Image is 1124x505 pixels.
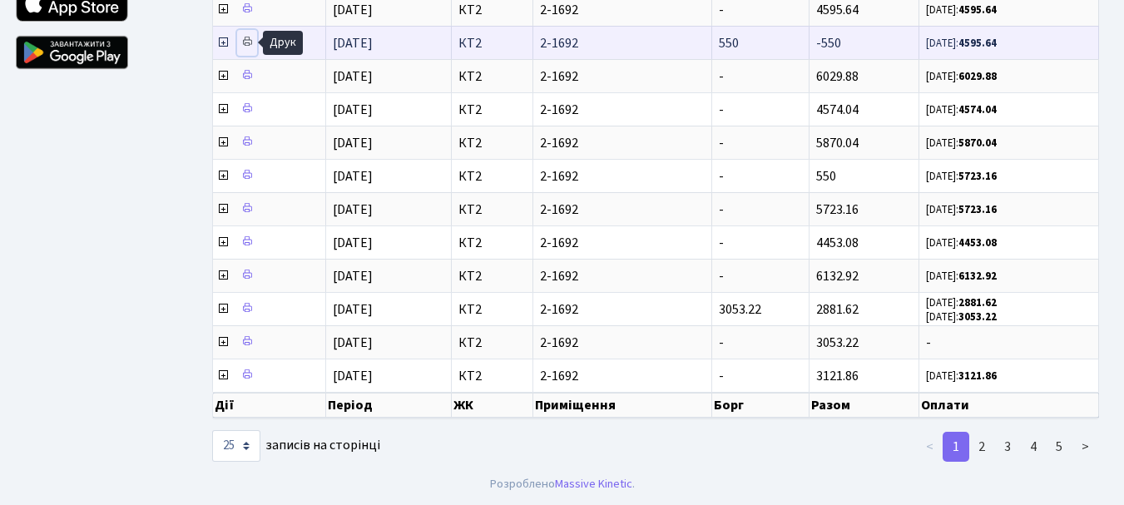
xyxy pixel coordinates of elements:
[333,300,373,319] span: [DATE]
[816,234,859,252] span: 4453.08
[919,393,1099,418] th: Оплати
[816,367,859,385] span: 3121.86
[958,369,997,384] b: 3121.86
[212,430,380,462] label: записів на сторінці
[719,234,724,252] span: -
[958,136,997,151] b: 5870.04
[719,1,724,19] span: -
[719,267,724,285] span: -
[458,336,526,349] span: КТ2
[926,295,997,310] small: [DATE]:
[333,334,373,352] span: [DATE]
[926,369,997,384] small: [DATE]:
[719,300,761,319] span: 3053.22
[333,267,373,285] span: [DATE]
[926,169,997,184] small: [DATE]:
[540,336,705,349] span: 2-1692
[555,475,632,493] a: Massive Kinetic
[958,269,997,284] b: 6132.92
[816,300,859,319] span: 2881.62
[958,202,997,217] b: 5723.16
[533,393,712,418] th: Приміщення
[333,167,373,186] span: [DATE]
[540,369,705,383] span: 2-1692
[958,235,997,250] b: 4453.08
[712,393,810,418] th: Борг
[458,270,526,283] span: КТ2
[816,67,859,86] span: 6029.88
[490,475,635,493] div: Розроблено .
[458,236,526,250] span: КТ2
[926,202,997,217] small: [DATE]:
[212,430,260,462] select: записів на сторінці
[458,203,526,216] span: КТ2
[719,67,724,86] span: -
[458,70,526,83] span: КТ2
[968,432,995,462] a: 2
[540,103,705,116] span: 2-1692
[816,134,859,152] span: 5870.04
[540,170,705,183] span: 2-1692
[816,334,859,352] span: 3053.22
[540,270,705,283] span: 2-1692
[1072,432,1099,462] a: >
[540,303,705,316] span: 2-1692
[263,31,303,55] div: Друк
[452,393,533,418] th: ЖК
[958,102,997,117] b: 4574.04
[994,432,1021,462] a: 3
[943,432,969,462] a: 1
[333,367,373,385] span: [DATE]
[926,336,1092,349] span: -
[816,201,859,219] span: 5723.16
[816,167,836,186] span: 550
[816,267,859,285] span: 6132.92
[926,69,997,84] small: [DATE]:
[333,234,373,252] span: [DATE]
[333,67,373,86] span: [DATE]
[719,367,724,385] span: -
[326,393,452,418] th: Період
[816,101,859,119] span: 4574.04
[926,235,997,250] small: [DATE]:
[926,309,997,324] small: [DATE]:
[958,36,997,51] b: 4595.64
[958,69,997,84] b: 6029.88
[1020,432,1047,462] a: 4
[540,70,705,83] span: 2-1692
[1046,432,1072,462] a: 5
[540,236,705,250] span: 2-1692
[719,167,724,186] span: -
[926,36,997,51] small: [DATE]:
[333,201,373,219] span: [DATE]
[958,169,997,184] b: 5723.16
[458,303,526,316] span: КТ2
[926,102,997,117] small: [DATE]:
[926,269,997,284] small: [DATE]:
[958,2,997,17] b: 4595.64
[810,393,919,418] th: Разом
[458,37,526,50] span: КТ2
[926,136,997,151] small: [DATE]:
[213,393,326,418] th: Дії
[719,101,724,119] span: -
[816,1,859,19] span: 4595.64
[458,369,526,383] span: КТ2
[458,103,526,116] span: КТ2
[719,334,724,352] span: -
[333,134,373,152] span: [DATE]
[540,203,705,216] span: 2-1692
[958,309,997,324] b: 3053.22
[458,136,526,150] span: КТ2
[719,201,724,219] span: -
[458,3,526,17] span: КТ2
[958,295,997,310] b: 2881.62
[333,34,373,52] span: [DATE]
[458,170,526,183] span: КТ2
[926,2,997,17] small: [DATE]:
[719,134,724,152] span: -
[333,1,373,19] span: [DATE]
[540,136,705,150] span: 2-1692
[333,101,373,119] span: [DATE]
[816,34,841,52] span: -550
